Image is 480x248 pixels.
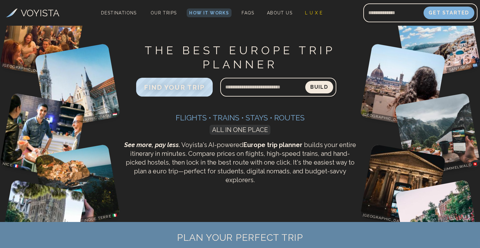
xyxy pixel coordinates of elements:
input: Search query [220,80,305,95]
img: Voyista Logo [6,8,18,17]
span: Destinations [99,8,139,26]
span: L U X E [305,10,323,15]
strong: Europe trip planner [243,141,302,149]
button: FIND YOUR TRIP [136,78,213,97]
button: Get Started [424,7,474,19]
a: How It Works [187,8,232,17]
p: Voyista's AI-powered builds your entire itinerary in minutes. Compare prices on flights, high-spe... [123,140,358,184]
button: Build [305,81,333,93]
a: L U X E [302,8,325,17]
a: FAQs [239,8,257,17]
span: About Us [267,10,292,15]
span: See more, pay less. [124,141,180,149]
a: VOYISTA [6,6,59,20]
h3: Flights • Trains • Stays • Routes [123,113,358,123]
img: Rome [360,144,446,230]
h3: VOYISTA [21,6,59,20]
a: About Us [264,8,295,17]
h2: PLAN YOUR PERFECT TRIP [64,232,416,243]
span: Our Trips [151,10,177,15]
img: Budapest [34,43,120,129]
h1: THE BEST EUROPE TRIP PLANNER [123,43,358,71]
span: FAQs [242,10,254,15]
span: FIND YOUR TRIP [144,83,205,91]
img: Cinque Terre [34,144,120,230]
a: FIND YOUR TRIP [136,85,213,91]
span: ALL IN ONE PLACE [210,125,270,135]
a: Our Trips [148,8,179,17]
img: Florence [360,43,446,129]
span: How It Works [189,10,229,15]
input: Email address [363,5,424,20]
